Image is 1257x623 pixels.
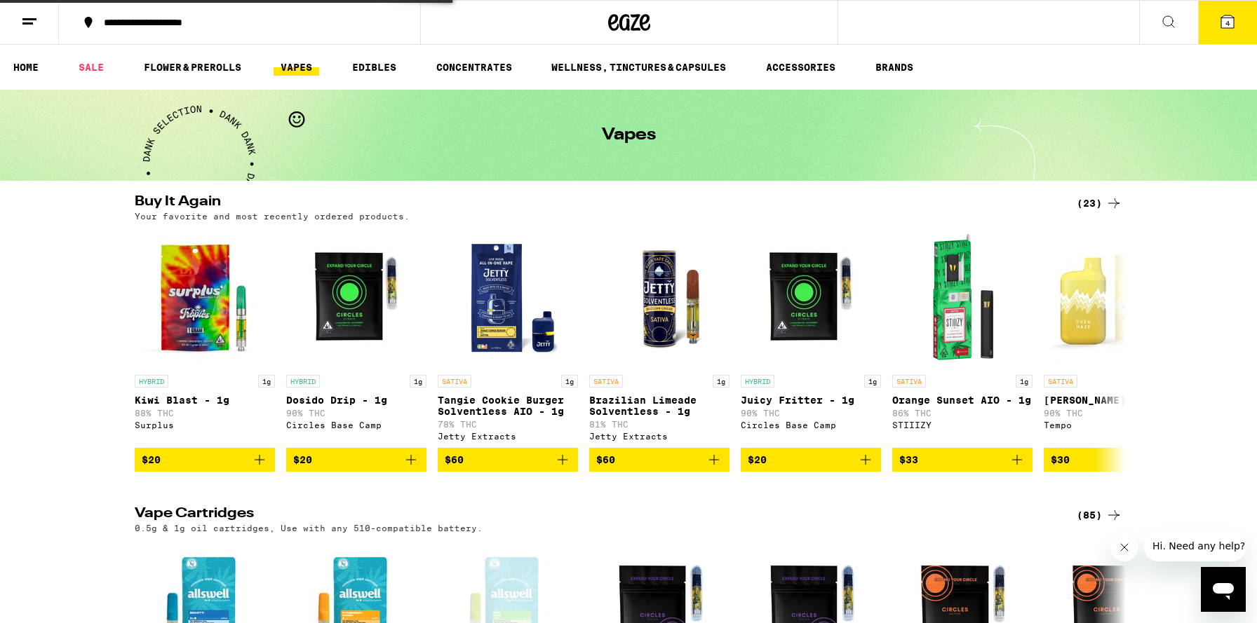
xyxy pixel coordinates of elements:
[892,228,1033,448] a: Open page for Orange Sunset AIO - 1g from STIIIZY
[438,228,578,448] a: Open page for Tangie Cookie Burger Solventless AIO - 1g from Jetty Extracts
[1110,533,1138,561] iframe: Close message
[135,523,483,533] p: 0.5g & 1g oil cartridges, Use with any 510-compatible battery.
[258,375,275,388] p: 1g
[589,375,623,388] p: SATIVA
[589,228,730,368] img: Jetty Extracts - Brazilian Limeade Solventless - 1g
[589,448,730,472] button: Add to bag
[286,409,426,418] p: 90% THC
[1198,1,1257,44] button: 4
[1201,567,1246,612] iframe: Button to launch messaging window
[438,375,471,388] p: SATIVA
[589,228,730,448] a: Open page for Brazilian Limeade Solventless - 1g from Jetty Extracts
[892,395,1033,406] p: Orange Sunset AIO - 1g
[429,59,519,76] a: CONCENTRATES
[410,375,426,388] p: 1g
[741,420,881,430] div: Circles Base Camp
[135,420,275,430] div: Surplus
[1044,228,1184,448] a: Open page for Yuzu Haze AIO - 1g from Tempo
[741,375,774,388] p: HYBRID
[544,59,733,76] a: WELLNESS, TINCTURES & CAPSULES
[286,420,426,430] div: Circles Base Camp
[438,420,578,429] p: 78% THC
[6,59,46,76] a: HOME
[892,375,926,388] p: SATIVA
[713,375,730,388] p: 1g
[438,448,578,472] button: Add to bag
[589,395,730,417] p: Brazilian Limeade Solventless - 1g
[759,59,842,76] a: ACCESSORIES
[135,195,1054,212] h2: Buy It Again
[741,228,881,368] img: Circles Base Camp - Juicy Fritter - 1g
[286,375,320,388] p: HYBRID
[135,228,275,368] img: Surplus - Kiwi Blast - 1g
[1077,195,1122,212] a: (23)
[135,395,275,406] p: Kiwi Blast - 1g
[72,59,111,76] a: SALE
[445,454,464,465] span: $60
[286,395,426,406] p: Dosido Drip - 1g
[1077,507,1122,523] a: (85)
[741,409,881,418] p: 90% THC
[1044,395,1184,406] p: [PERSON_NAME] AIO - 1g
[892,409,1033,418] p: 86% THC
[1044,409,1184,418] p: 90% THC
[589,432,730,441] div: Jetty Extracts
[438,228,578,368] img: Jetty Extracts - Tangie Cookie Burger Solventless AIO - 1g
[135,507,1054,523] h2: Vape Cartridges
[286,228,426,448] a: Open page for Dosido Drip - 1g from Circles Base Camp
[899,454,918,465] span: $33
[293,454,312,465] span: $20
[135,448,275,472] button: Add to bag
[1044,228,1184,368] img: Tempo - Yuzu Haze AIO - 1g
[135,375,168,388] p: HYBRID
[1144,530,1246,561] iframe: Message from company
[286,448,426,472] button: Add to bag
[135,228,275,448] a: Open page for Kiwi Blast - 1g from Surplus
[345,59,403,76] a: EDIBLES
[868,59,920,76] a: BRANDS
[892,228,1033,368] img: STIIIZY - Orange Sunset AIO - 1g
[142,454,161,465] span: $20
[1044,448,1184,472] button: Add to bag
[596,454,615,465] span: $60
[741,448,881,472] button: Add to bag
[286,228,426,368] img: Circles Base Camp - Dosido Drip - 1g
[135,409,275,418] p: 88% THC
[137,59,248,76] a: FLOWER & PREROLLS
[892,448,1033,472] button: Add to bag
[864,375,881,388] p: 1g
[561,375,578,388] p: 1g
[589,420,730,429] p: 81% THC
[1044,420,1184,430] div: Tempo
[741,228,881,448] a: Open page for Juicy Fritter - 1g from Circles Base Camp
[748,454,767,465] span: $20
[1225,19,1230,27] span: 4
[135,212,410,221] p: Your favorite and most recently ordered products.
[1016,375,1033,388] p: 1g
[602,127,656,144] h1: Vapes
[1044,375,1077,388] p: SATIVA
[741,395,881,406] p: Juicy Fritter - 1g
[438,432,578,441] div: Jetty Extracts
[1051,454,1070,465] span: $30
[438,395,578,417] p: Tangie Cookie Burger Solventless AIO - 1g
[892,420,1033,430] div: STIIIZY
[274,59,319,76] a: VAPES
